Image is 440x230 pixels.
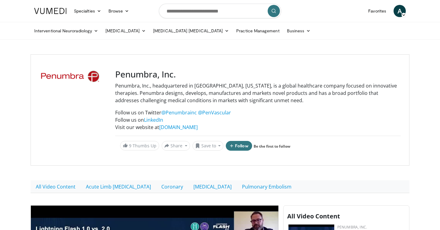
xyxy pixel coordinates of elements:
a: Favorites [365,5,390,17]
a: Business [283,25,314,37]
a: A [394,5,406,17]
a: LinkedIn [144,117,163,123]
a: Be the first to follow [254,144,290,149]
a: Acute Limb [MEDICAL_DATA] [81,180,156,193]
h3: Penumbra, Inc. [115,69,401,80]
a: Interventional Neuroradiology [31,25,102,37]
a: Pulmonary Embolism [237,180,297,193]
a: Coronary [156,180,188,193]
p: Penumbra, Inc., headquartered in [GEOGRAPHIC_DATA], [US_STATE], is a global healthcare company fo... [115,82,401,104]
a: All Video Content [31,180,81,193]
button: Save to [193,141,224,151]
a: Browse [105,5,133,17]
a: Penumbra, Inc. [337,225,367,230]
button: Follow [226,141,252,151]
a: @Penumbrainc [161,109,197,116]
img: VuMedi Logo [34,8,67,14]
a: [DOMAIN_NAME] [159,124,198,131]
button: Share [162,141,190,151]
a: [MEDICAL_DATA] [188,180,237,193]
a: [MEDICAL_DATA] [102,25,149,37]
p: Follow us on Twitter Follow us on Visit our website at [115,109,401,131]
span: 9 [129,143,131,149]
a: Specialties [70,5,105,17]
a: @PenVascular [198,109,231,116]
a: Practice Management [233,25,283,37]
a: 9 Thumbs Up [120,141,159,150]
a: [MEDICAL_DATA] [MEDICAL_DATA] [149,25,233,37]
input: Search topics, interventions [159,4,281,18]
span: All Video Content [287,212,340,220]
